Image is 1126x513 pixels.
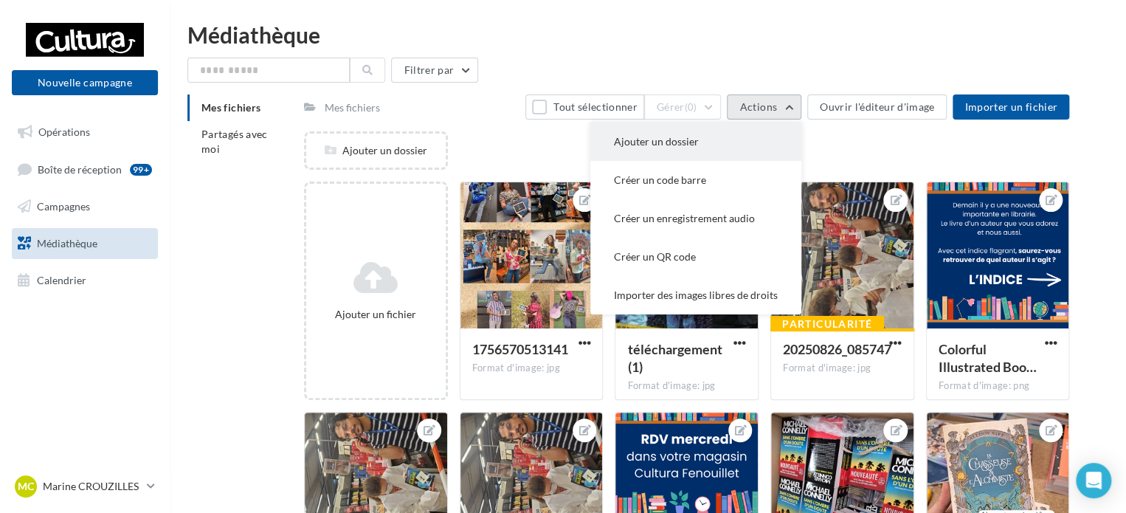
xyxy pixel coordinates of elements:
[312,307,440,322] div: Ajouter un fichier
[472,362,591,375] div: Format d'image: jpg
[130,164,152,176] div: 99+
[525,94,643,120] button: Tout sélectionner
[964,100,1057,113] span: Importer un fichier
[783,341,891,357] span: 20250826_085747
[391,58,478,83] button: Filtrer par
[627,341,722,375] span: téléchargement (1)
[590,276,801,314] button: Importer des images libres de droits
[37,273,86,286] span: Calendrier
[739,100,776,113] span: Actions
[306,143,446,158] div: Ajouter un dossier
[727,94,801,120] button: Actions
[12,70,158,95] button: Nouvelle campagne
[18,479,34,494] span: MC
[770,316,884,332] div: Particularité
[325,100,380,115] div: Mes fichiers
[685,101,697,113] span: (0)
[590,123,801,161] button: Ajouter un dossier
[939,379,1057,393] div: Format d'image: png
[12,472,158,500] a: MC Marine CROUZILLES
[472,341,568,357] span: 1756570513141
[590,238,801,276] button: Créer un QR code
[37,200,90,213] span: Campagnes
[9,154,161,185] a: Boîte de réception99+
[9,228,161,259] a: Médiathèque
[38,125,90,138] span: Opérations
[1076,463,1111,498] div: Open Intercom Messenger
[37,237,97,249] span: Médiathèque
[627,379,746,393] div: Format d'image: jpg
[201,101,260,114] span: Mes fichiers
[807,94,947,120] button: Ouvrir l'éditeur d'image
[590,161,801,199] button: Créer un code barre
[9,117,161,148] a: Opérations
[644,94,722,120] button: Gérer(0)
[201,128,268,155] span: Partagés avec moi
[187,24,1108,46] div: Médiathèque
[953,94,1069,120] button: Importer un fichier
[939,341,1037,375] span: Colorful Illustrated Book Club Poster (1)
[43,479,141,494] p: Marine CROUZILLES
[9,191,161,222] a: Campagnes
[38,162,122,175] span: Boîte de réception
[590,199,801,238] button: Créer un enregistrement audio
[9,265,161,296] a: Calendrier
[783,362,902,375] div: Format d'image: jpg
